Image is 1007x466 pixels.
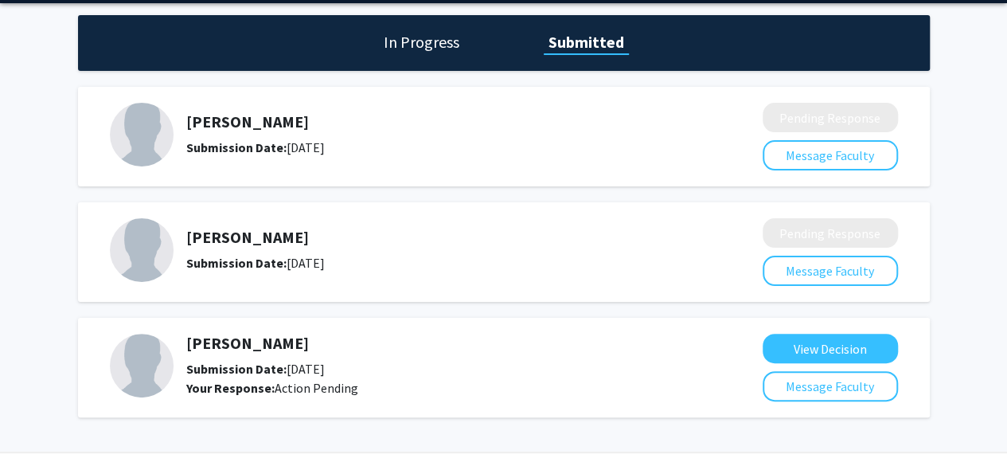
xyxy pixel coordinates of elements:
div: Action Pending [186,378,678,397]
div: [DATE] [186,253,678,272]
h5: [PERSON_NAME] [186,112,678,131]
div: [DATE] [186,359,678,378]
h1: Submitted [544,31,629,53]
button: Message Faculty [763,140,898,170]
a: Message Faculty [763,147,898,163]
img: Profile Picture [110,103,174,166]
iframe: Chat [12,394,68,454]
button: Pending Response [763,103,898,132]
button: Message Faculty [763,371,898,401]
div: [DATE] [186,138,678,157]
img: Profile Picture [110,334,174,397]
h5: [PERSON_NAME] [186,334,678,353]
button: Message Faculty [763,256,898,286]
h5: [PERSON_NAME] [186,228,678,247]
button: Pending Response [763,218,898,248]
b: Submission Date: [186,255,287,271]
b: Submission Date: [186,139,287,155]
b: Your Response: [186,380,275,396]
a: Message Faculty [763,378,898,394]
button: View Decision [763,334,898,363]
b: Submission Date: [186,361,287,377]
h1: In Progress [379,31,464,53]
img: Profile Picture [110,218,174,282]
a: Message Faculty [763,263,898,279]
